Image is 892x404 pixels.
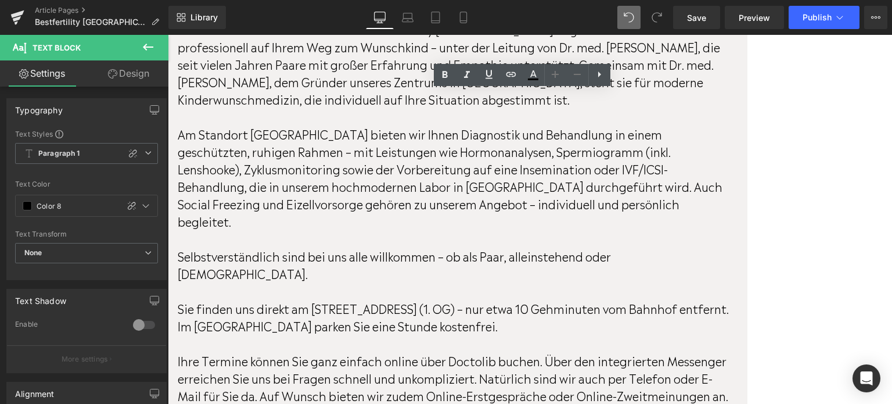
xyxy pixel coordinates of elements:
button: Publish [789,6,859,29]
span: Library [190,12,218,23]
div: Text Shadow [15,289,66,306]
span: Save [687,12,706,24]
a: Article Pages [35,6,168,15]
a: New Library [168,6,226,29]
span: Publish [803,13,832,22]
input: Color [37,199,113,212]
div: Text Color [15,180,158,188]
button: More settings [7,345,166,373]
p: Sie finden uns direkt am [STREET_ADDRESS] (1. OG) – nur etwa 10 Gehminuten vom Bahnhof entfernt. ... [10,264,567,299]
button: Undo [617,6,641,29]
a: Tablet [422,6,449,29]
button: Redo [645,6,668,29]
div: Open Intercom Messenger [853,364,880,392]
b: Paragraph 1 [38,149,80,159]
a: Mobile [449,6,477,29]
p: Selbstverständlich sind bei uns alle willkommen – ob als Paar, alleinstehend oder [DEMOGRAPHIC_DA... [10,212,567,247]
div: Text Styles [15,129,158,138]
span: Text Block [33,43,81,52]
span: Bestfertility [GEOGRAPHIC_DATA] [35,17,146,27]
b: None [24,248,42,257]
p: Am Standort [GEOGRAPHIC_DATA] bieten wir Ihnen Diagnostik und Behandlung in einem geschützten, ru... [10,90,567,195]
p: Ihre Termine können Sie ganz einfach online über Doctolib buchen. Über den integrierten Messenger... [10,317,567,369]
a: Laptop [394,6,422,29]
div: Text Transform [15,230,158,238]
span: Preview [739,12,770,24]
button: More [864,6,887,29]
p: More settings [62,354,108,364]
div: Typography [15,99,63,115]
a: Desktop [366,6,394,29]
a: Design [87,60,171,87]
div: Enable [15,320,121,332]
a: Preview [725,6,784,29]
div: Alignment [15,382,55,399]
